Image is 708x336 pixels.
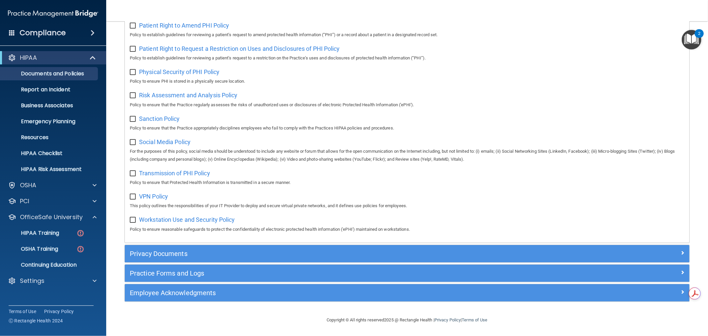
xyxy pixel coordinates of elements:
a: OfficeSafe University [8,213,97,221]
a: Privacy Policy [44,308,74,315]
p: PCI [20,197,29,205]
p: Documents and Policies [4,70,95,77]
p: Continuing Education [4,262,95,268]
p: HIPAA Risk Assessment [4,166,95,173]
p: Policy to establish guidelines for reviewing a patient’s request to a restriction on the Practice... [130,54,684,62]
div: Copyright © All rights reserved 2025 @ Rectangle Health | | [286,309,528,331]
a: Settings [8,277,97,285]
span: Ⓒ Rectangle Health 2024 [9,317,63,324]
p: Policy to ensure reasonable safeguards to protect the confidentiality of electronic protected hea... [130,225,684,233]
span: Risk Assessment and Analysis Policy [139,92,238,99]
p: For the purposes of this policy, social media should be understood to include any website or foru... [130,147,684,163]
span: Workstation Use and Security Policy [139,216,235,223]
p: OfficeSafe University [20,213,83,221]
a: Terms of Use [462,317,487,322]
p: Resources [4,134,95,141]
span: Patient Right to Amend PHI Policy [139,22,229,29]
h4: Compliance [20,28,66,38]
span: Patient Right to Request a Restriction on Uses and Disclosures of PHI Policy [139,45,340,52]
button: Open Resource Center, 2 new notifications [682,30,701,49]
p: Report an Incident [4,86,95,93]
a: PCI [8,197,97,205]
a: Privacy Documents [130,248,684,259]
p: HIPAA [20,54,37,62]
p: Settings [20,277,44,285]
p: Policy to ensure that the Practice appropriately disciplines employees who fail to comply with th... [130,124,684,132]
a: Privacy Policy [434,317,461,322]
h5: Privacy Documents [130,250,543,257]
div: 2 [698,34,700,42]
p: Policy to ensure that the Practice regularly assesses the risks of unauthorized uses or disclosur... [130,101,684,109]
p: Policy to ensure PHI is stored in a physically secure location. [130,77,684,85]
p: Business Associates [4,102,95,109]
p: HIPAA Checklist [4,150,95,157]
a: OSHA [8,181,97,189]
p: HIPAA Training [4,230,59,236]
p: OSHA [20,181,37,189]
p: Policy to establish guidelines for reviewing a patient’s request to amend protected health inform... [130,31,684,39]
a: Practice Forms and Logs [130,268,684,279]
a: Terms of Use [9,308,36,315]
h5: Practice Forms and Logs [130,270,543,277]
h5: Employee Acknowledgments [130,289,543,296]
span: Sanction Policy [139,115,180,122]
span: Transmission of PHI Policy [139,170,210,177]
p: This policy outlines the responsibilities of your IT Provider to deploy and secure virtual privat... [130,202,684,210]
a: HIPAA [8,54,96,62]
span: Social Media Policy [139,138,191,145]
span: Physical Security of PHI Policy [139,68,219,75]
p: Emergency Planning [4,118,95,125]
img: danger-circle.6113f641.png [76,245,85,253]
p: OSHA Training [4,246,58,252]
img: PMB logo [8,7,98,20]
a: Employee Acknowledgments [130,288,684,298]
span: VPN Policy [139,193,168,200]
iframe: Drift Widget Chat Controller [594,290,700,315]
img: danger-circle.6113f641.png [76,229,85,237]
p: Policy to ensure that Protected Health Information is transmitted in a secure manner. [130,179,684,187]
